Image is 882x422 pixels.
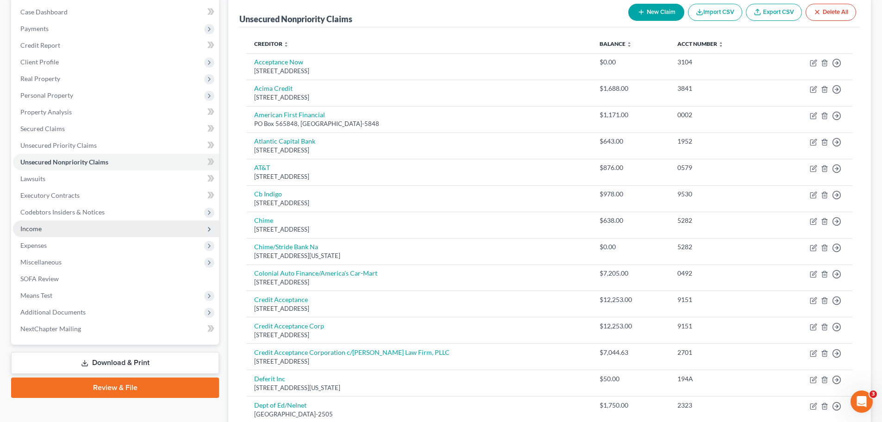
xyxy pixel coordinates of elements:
[254,357,585,366] div: [STREET_ADDRESS]
[677,163,763,172] div: 0579
[13,137,219,154] a: Unsecured Priority Claims
[600,163,663,172] div: $876.00
[254,216,273,224] a: Chime
[20,225,42,233] span: Income
[600,242,663,252] div: $0.00
[20,91,73,99] span: Personal Property
[254,296,308,303] a: Credit Acceptance
[254,401,307,409] a: Dept of Ed/Nelnet
[677,374,763,384] div: 194A
[13,321,219,337] a: NextChapter Mailing
[254,190,282,198] a: Cb Indigo
[20,25,49,32] span: Payments
[677,348,763,357] div: 2701
[677,137,763,146] div: 1952
[600,40,632,47] a: Balance unfold_more
[254,348,450,356] a: Credit Acceptance Corporation c/[PERSON_NAME] Law Firm, PLLC
[13,187,219,204] a: Executory Contracts
[677,216,763,225] div: 5282
[20,191,80,199] span: Executory Contracts
[20,241,47,249] span: Expenses
[13,104,219,120] a: Property Analysis
[600,401,663,410] div: $1,750.00
[254,164,270,171] a: AT&T
[254,278,585,287] div: [STREET_ADDRESS]
[13,271,219,287] a: SOFA Review
[600,321,663,331] div: $12,253.00
[20,308,86,316] span: Additional Documents
[20,75,60,82] span: Real Property
[600,269,663,278] div: $7,205.00
[254,172,585,181] div: [STREET_ADDRESS]
[600,137,663,146] div: $643.00
[20,291,52,299] span: Means Test
[746,4,802,21] a: Export CSV
[13,4,219,20] a: Case Dashboard
[254,410,585,419] div: [GEOGRAPHIC_DATA]-2505
[600,374,663,384] div: $50.00
[254,58,303,66] a: Acceptance Now
[600,216,663,225] div: $638.00
[20,175,45,183] span: Lawsuits
[628,4,684,21] button: New Claim
[20,58,59,66] span: Client Profile
[13,120,219,137] a: Secured Claims
[20,141,97,149] span: Unsecured Priority Claims
[254,111,325,119] a: American First Financial
[11,378,219,398] a: Review & File
[677,401,763,410] div: 2323
[254,322,324,330] a: Credit Acceptance Corp
[254,93,585,102] div: [STREET_ADDRESS]
[254,40,289,47] a: Creditor unfold_more
[11,352,219,374] a: Download & Print
[20,125,65,132] span: Secured Claims
[806,4,856,21] button: Delete All
[13,170,219,187] a: Lawsuits
[254,146,585,155] div: [STREET_ADDRESS]
[254,384,585,392] div: [STREET_ADDRESS][US_STATE]
[254,252,585,260] div: [STREET_ADDRESS][US_STATE]
[600,348,663,357] div: $7,044.63
[600,295,663,304] div: $12,253.00
[13,154,219,170] a: Unsecured Nonpriority Claims
[20,41,60,49] span: Credit Report
[20,325,81,333] span: NextChapter Mailing
[20,158,108,166] span: Unsecured Nonpriority Claims
[254,375,285,383] a: Deferit Inc
[600,189,663,199] div: $978.00
[20,258,62,266] span: Miscellaneous
[254,67,585,76] div: [STREET_ADDRESS]
[20,275,59,283] span: SOFA Review
[254,84,293,92] a: Acima Credit
[20,108,72,116] span: Property Analysis
[718,42,724,47] i: unfold_more
[600,84,663,93] div: $1,688.00
[13,37,219,54] a: Credit Report
[677,84,763,93] div: 3841
[677,295,763,304] div: 9151
[600,110,663,120] div: $1,171.00
[20,208,105,216] span: Codebtors Insiders & Notices
[254,199,585,208] div: [STREET_ADDRESS]
[688,4,742,21] button: Import CSV
[677,321,763,331] div: 9151
[677,40,724,47] a: Acct Number unfold_more
[677,110,763,120] div: 0002
[677,189,763,199] div: 9530
[254,304,585,313] div: [STREET_ADDRESS]
[869,391,877,398] span: 3
[254,120,585,128] div: PO Box 565848, [GEOGRAPHIC_DATA]-5848
[254,225,585,234] div: [STREET_ADDRESS]
[254,243,318,251] a: Chime/Stride Bank Na
[254,269,377,277] a: Colonial Auto Finance/America's Car-Mart
[677,242,763,252] div: 5282
[600,57,663,67] div: $0.00
[677,269,763,278] div: 0492
[254,137,315,145] a: Atlantic Capital Bank
[239,13,352,25] div: Unsecured Nonpriority Claims
[626,42,632,47] i: unfold_more
[677,57,763,67] div: 3104
[254,331,585,340] div: [STREET_ADDRESS]
[283,42,289,47] i: unfold_more
[851,391,873,413] iframe: Intercom live chat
